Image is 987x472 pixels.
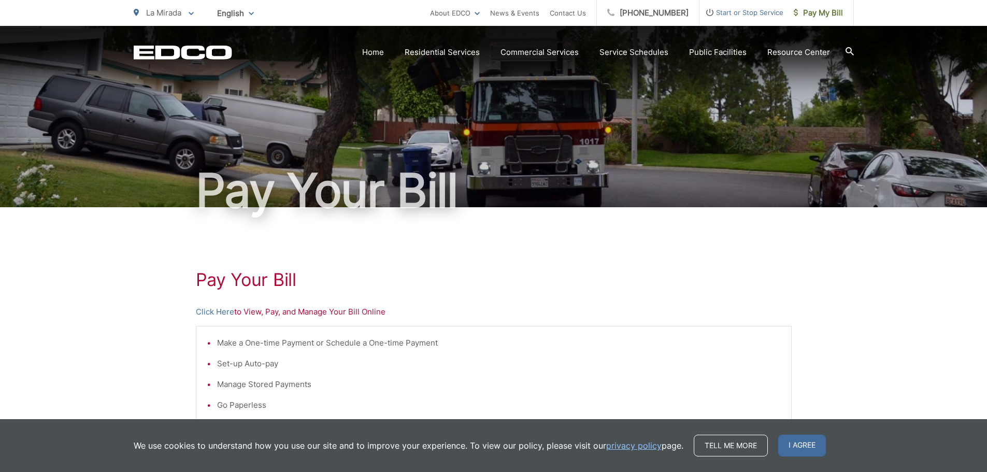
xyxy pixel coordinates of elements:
[694,435,768,456] a: Tell me more
[217,357,781,370] li: Set-up Auto-pay
[778,435,826,456] span: I agree
[217,337,781,349] li: Make a One-time Payment or Schedule a One-time Payment
[490,7,539,19] a: News & Events
[196,306,792,318] p: to View, Pay, and Manage Your Bill Online
[196,269,792,290] h1: Pay Your Bill
[217,399,781,411] li: Go Paperless
[134,45,232,60] a: EDCD logo. Return to the homepage.
[217,378,781,391] li: Manage Stored Payments
[146,8,181,18] span: La Mirada
[550,7,586,19] a: Contact Us
[794,7,843,19] span: Pay My Bill
[196,306,234,318] a: Click Here
[405,46,480,59] a: Residential Services
[430,7,480,19] a: About EDCO
[500,46,579,59] a: Commercial Services
[134,439,683,452] p: We use cookies to understand how you use our site and to improve your experience. To view our pol...
[599,46,668,59] a: Service Schedules
[209,4,262,22] span: English
[689,46,747,59] a: Public Facilities
[606,439,662,452] a: privacy policy
[134,165,854,217] h1: Pay Your Bill
[362,46,384,59] a: Home
[767,46,830,59] a: Resource Center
